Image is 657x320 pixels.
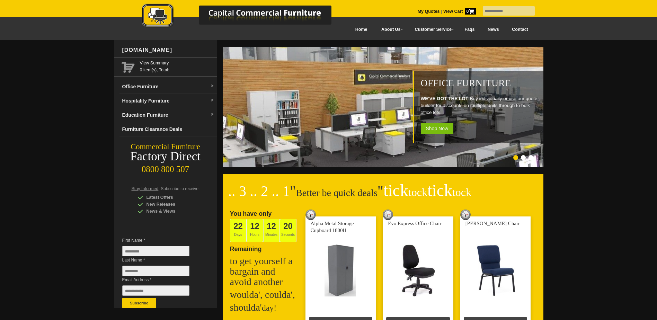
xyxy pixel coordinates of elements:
h1: Office Furniture [421,78,540,88]
span: Seconds [280,219,296,242]
span: Days [230,219,247,242]
span: 12 [250,221,259,231]
span: 20 [283,221,293,231]
h2: shoulda' [230,302,299,313]
img: Office Furniture [223,47,545,167]
img: tick tock deal clock [460,210,471,220]
div: 0800 800 507 [114,161,217,174]
a: Customer Service [407,22,458,37]
strong: WE'VE GOT THE LOT! [421,96,470,101]
span: .. 3 .. 2 .. 1 [228,183,290,199]
span: tock [452,186,471,198]
span: " [378,183,471,199]
div: New Releases [138,201,204,208]
span: tock [408,186,427,198]
span: Email Address * [122,276,200,283]
li: Page dot 3 [529,155,533,160]
span: Last Name * [122,257,200,264]
h2: to get yourself a bargain and avoid another [230,256,299,287]
a: Furniture Clearance Deals [119,122,217,136]
img: tick tock deal clock [305,210,316,220]
input: Email Address * [122,285,189,296]
a: Capital Commercial Furniture Logo [123,3,365,31]
a: My Quotes [418,9,440,14]
span: Minutes [263,219,280,242]
a: View Cart0 [442,9,476,14]
a: Contact [505,22,534,37]
span: First Name * [122,237,200,244]
div: News & Views [138,208,204,215]
button: Subscribe [122,298,156,308]
input: Last Name * [122,266,189,276]
span: day! [262,303,277,312]
a: Office Furnituredropdown [119,80,217,94]
a: Education Furnituredropdown [119,108,217,122]
span: Subscribe to receive: [161,186,199,191]
a: Faqs [458,22,481,37]
li: Page dot 1 [513,155,518,160]
img: tick tock deal clock [383,210,393,220]
input: First Name * [122,246,189,256]
span: " [290,183,296,199]
a: Hospitality Furnituredropdown [119,94,217,108]
a: News [481,22,505,37]
span: You have only [230,210,272,217]
div: [DOMAIN_NAME] [119,40,217,61]
div: Latest Offers [138,194,204,201]
span: Remaining [230,243,262,252]
strong: View Cart [443,9,476,14]
p: Buy individually or use our quote builder for discounts on multiple units through to bulk office ... [421,95,540,116]
img: dropdown [210,98,214,103]
h2: woulda', coulda', [230,290,299,300]
h2: Better be quick deals [228,185,538,206]
span: 0 [465,8,476,15]
img: Capital Commercial Furniture Logo [123,3,365,29]
div: Commercial Furniture [114,142,217,152]
img: dropdown [210,84,214,88]
img: dropdown [210,113,214,117]
span: 0 item(s), Total: [140,60,214,72]
li: Page dot 2 [521,155,526,160]
span: 12 [267,221,276,231]
span: tick tick [383,181,471,199]
span: Hours [247,219,263,242]
a: About Us [374,22,407,37]
span: Shop Now [421,123,454,134]
span: 22 [233,221,243,231]
a: Office Furniture WE'VE GOT THE LOT!Buy individually or use our quote builder for discounts on mul... [223,163,545,168]
span: Stay Informed [132,186,159,191]
a: View Summary [140,60,214,66]
div: Factory Direct [114,152,217,161]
